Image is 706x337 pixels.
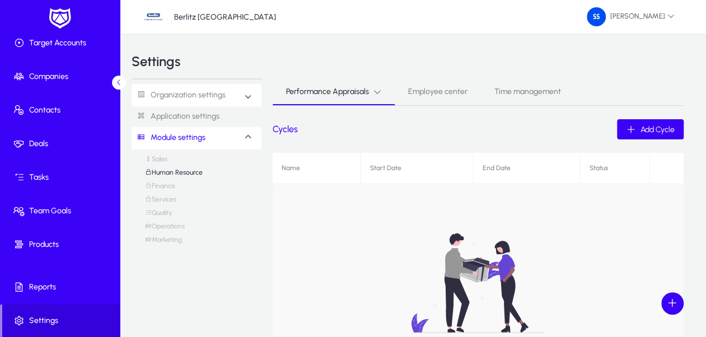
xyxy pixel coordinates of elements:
span: Time management [494,88,561,96]
a: Companies [2,60,122,93]
a: Human Resource [145,168,203,182]
a: Marketing [145,236,182,249]
p: Cycles [273,123,298,136]
a: Reports [2,270,122,304]
span: Products [2,239,122,250]
a: Sales [145,155,167,168]
mat-expansion-panel-header: Module settings [132,127,261,149]
a: Team Goals [2,194,122,228]
a: Services [145,195,176,209]
a: Deals [2,127,122,161]
span: Companies [2,71,122,82]
span: Tasks [2,172,122,183]
a: Operations [145,222,185,236]
img: 163.png [587,7,606,26]
span: Employee center [408,88,467,96]
button: Add Cycle [617,119,684,139]
a: Organization settings [132,85,226,106]
div: Module settings [132,149,261,258]
img: white-logo.png [46,7,74,30]
p: Berlitz [GEOGRAPHIC_DATA] [174,12,276,22]
a: Products [2,228,122,261]
a: Contacts [2,93,122,127]
span: Target Accounts [2,38,122,49]
a: Application settings [132,106,261,127]
span: Settings [2,315,120,326]
mat-expansion-panel-header: Organization settings [132,84,261,106]
a: Module settings [132,128,205,148]
span: [PERSON_NAME] [587,7,675,26]
span: Performance Appraisals [286,88,381,96]
span: Team Goals [2,205,122,217]
span: Deals [2,138,122,149]
span: Reports [2,282,122,293]
button: [PERSON_NAME] [578,7,684,27]
span: Add Cycle [640,125,675,134]
a: Quality [145,209,172,222]
a: Target Accounts [2,26,122,60]
a: Tasks [2,161,122,194]
img: 34.jpg [143,6,164,27]
h3: Settings [132,55,180,68]
span: Contacts [2,105,122,116]
a: Finance [145,182,175,195]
